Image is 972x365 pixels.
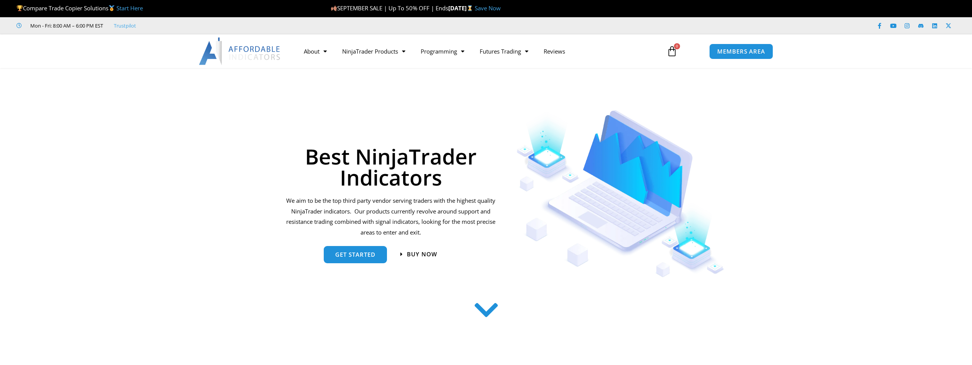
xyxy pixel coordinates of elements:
[109,5,115,11] img: 🥇
[296,42,658,60] nav: Menu
[709,44,773,59] a: MEMBERS AREA
[114,21,136,30] a: Trustpilot
[17,5,23,11] img: 🏆
[28,21,103,30] span: Mon - Fri: 8:00 AM – 6:00 PM EST
[296,42,334,60] a: About
[516,110,724,277] img: Indicators 1 | Affordable Indicators – NinjaTrader
[199,37,281,65] img: LogoAI | Affordable Indicators – NinjaTrader
[472,42,536,60] a: Futures Trading
[674,43,680,49] span: 0
[334,42,413,60] a: NinjaTrader Products
[475,4,501,12] a: Save Now
[324,246,387,263] a: get started
[116,4,143,12] a: Start Here
[467,5,473,11] img: ⌛
[536,42,573,60] a: Reviews
[400,251,437,257] a: Buy now
[407,251,437,257] span: Buy now
[331,4,448,12] span: SEPTEMBER SALE | Up To 50% OFF | Ends
[448,4,475,12] strong: [DATE]
[16,4,143,12] span: Compare Trade Copier Solutions
[331,5,337,11] img: 🍂
[335,252,375,257] span: get started
[413,42,472,60] a: Programming
[285,196,497,238] p: We aim to be the top third party vendor serving traders with the highest quality NinjaTrader indi...
[717,49,765,54] span: MEMBERS AREA
[655,40,689,62] a: 0
[285,146,497,188] h1: Best NinjaTrader Indicators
